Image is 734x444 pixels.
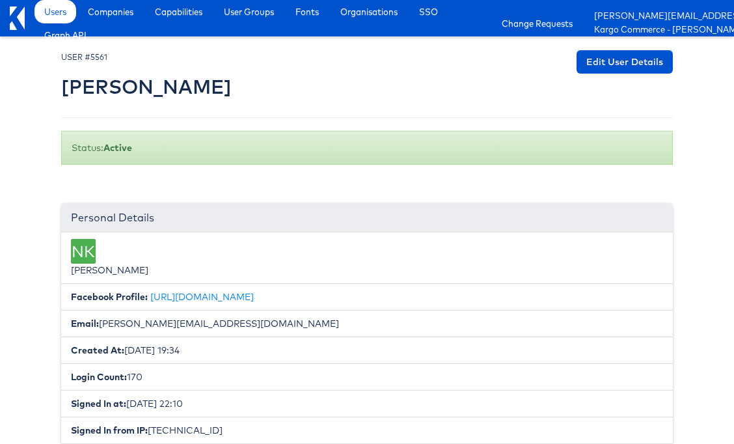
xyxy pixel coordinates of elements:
[492,12,582,35] a: Change Requests
[340,5,398,18] span: Organisations
[150,291,254,303] a: [URL][DOMAIN_NAME]
[594,10,724,23] a: [PERSON_NAME][EMAIL_ADDRESS][DOMAIN_NAME]
[224,5,274,18] span: User Groups
[419,5,438,18] span: SSO
[71,291,148,303] b: Facebook Profile:
[61,310,673,337] li: [PERSON_NAME][EMAIL_ADDRESS][DOMAIN_NAME]
[88,5,133,18] span: Companies
[71,398,126,409] b: Signed In at:
[577,50,673,74] a: Edit User Details
[71,239,96,264] div: NK
[34,23,96,47] a: Graph API
[71,371,127,383] b: Login Count:
[61,76,232,98] h2: [PERSON_NAME]
[71,344,124,356] b: Created At:
[61,337,673,364] li: [DATE] 19:34
[71,318,99,329] b: Email:
[44,29,87,42] span: Graph API
[295,5,319,18] span: Fonts
[61,232,673,284] li: [PERSON_NAME]
[61,390,673,417] li: [DATE] 22:10
[61,131,673,165] div: Status:
[61,417,673,444] li: [TECHNICAL_ID]
[155,5,202,18] span: Capabilities
[61,363,673,391] li: 170
[61,52,107,62] small: USER #5561
[594,23,724,37] a: Kargo Commerce - [PERSON_NAME]
[61,204,673,232] div: Personal Details
[71,424,148,436] b: Signed In from IP:
[103,142,132,154] b: Active
[44,5,66,18] span: Users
